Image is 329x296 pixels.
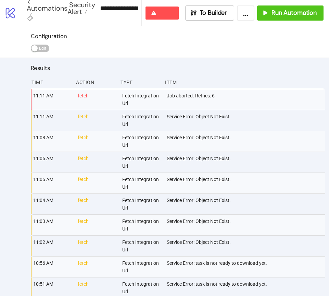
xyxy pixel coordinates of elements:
[122,110,161,131] div: Fetch Integration Url
[122,131,161,152] div: Fetch Integration Url
[31,32,324,40] h2: Configuration
[77,110,117,131] div: fetch
[77,257,117,277] div: fetch
[237,5,254,21] button: ...
[77,89,117,110] div: fetch
[33,257,72,277] div: 10:56 AM
[166,236,325,256] div: Service Error: Object Not Exist.
[77,236,117,256] div: fetch
[122,215,161,235] div: Fetch Integration Url
[122,236,161,256] div: Fetch Integration Url
[166,215,325,235] div: Service Error: Object Not Exist.
[122,89,161,110] div: Fetch Integration Url
[257,5,324,21] button: Run Automation
[122,173,161,193] div: Fetch Integration Url
[33,110,72,131] div: 11:11 AM
[77,152,117,173] div: fetch
[271,9,317,17] span: Run Automation
[166,110,325,131] div: Service Error: Object Not Exist.
[164,76,324,89] div: Item
[122,257,161,277] div: Fetch Integration Url
[33,194,72,214] div: 11:04 AM
[33,152,72,173] div: 11:06 AM
[77,194,117,214] div: fetch
[166,173,325,193] div: Service Error: Object Not Exist.
[33,173,72,193] div: 11:05 AM
[166,194,325,214] div: Service Error: Object Not Exist.
[31,76,71,89] div: Time
[33,236,72,256] div: 11:02 AM
[120,76,160,89] div: Type
[166,152,325,173] div: Service Error: Object Not Exist.
[67,0,95,16] span: Security Alert
[200,9,227,17] span: To Builder
[77,131,117,152] div: fetch
[75,76,115,89] div: Action
[166,89,325,110] div: Job aborted. Retries: 6
[31,63,324,72] h2: Results
[33,89,72,110] div: 11:11 AM
[166,131,325,152] div: Service Error: Object Not Exist.
[33,215,72,235] div: 11:03 AM
[122,152,161,173] div: Fetch Integration Url
[77,173,117,193] div: fetch
[166,257,325,277] div: Service Error: task is not ready to download yet.
[77,215,117,235] div: fetch
[67,1,97,15] a: Security Alert
[122,194,161,214] div: Fetch Integration Url
[185,5,235,21] button: To Builder
[33,131,72,152] div: 11:08 AM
